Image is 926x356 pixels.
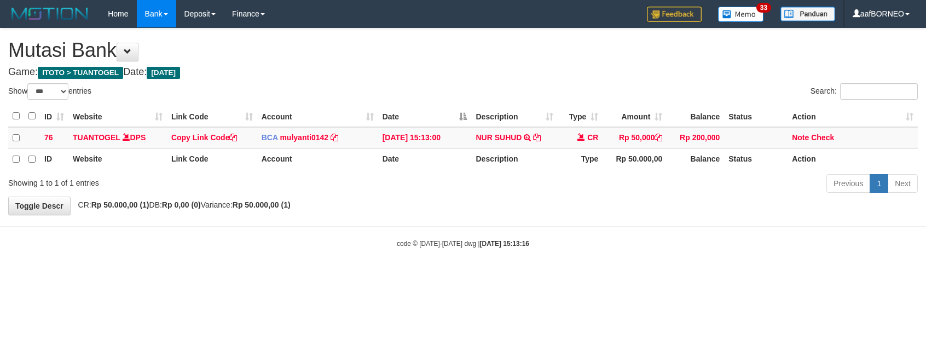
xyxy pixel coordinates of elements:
a: TUANTOGEL [73,133,120,142]
th: Website: activate to sort column ascending [68,106,167,127]
th: Description [471,148,558,170]
a: NUR SUHUD [476,133,522,142]
img: Feedback.jpg [647,7,702,22]
th: Description: activate to sort column ascending [471,106,558,127]
a: Previous [826,174,870,193]
th: ID [40,148,68,170]
td: DPS [68,127,167,149]
img: panduan.png [780,7,835,21]
a: Check [811,133,834,142]
span: CR: DB: Variance: [73,200,291,209]
span: ITOTO > TUANTOGEL [38,67,123,79]
h1: Mutasi Bank [8,39,918,61]
th: Account [257,148,378,170]
th: Status [724,106,788,127]
strong: Rp 50.000,00 (1) [233,200,291,209]
th: Rp 50.000,00 [603,148,667,170]
td: [DATE] 15:13:00 [378,127,472,149]
th: Balance [667,106,724,127]
th: ID: activate to sort column ascending [40,106,68,127]
strong: Rp 0,00 (0) [162,200,201,209]
th: Link Code [167,148,257,170]
th: Account: activate to sort column ascending [257,106,378,127]
div: Showing 1 to 1 of 1 entries [8,173,378,188]
span: [DATE] [147,67,180,79]
input: Search: [840,83,918,100]
th: Type: activate to sort column ascending [558,106,603,127]
a: mulyanti0142 [280,133,328,142]
a: Copy NUR SUHUD to clipboard [533,133,541,142]
label: Show entries [8,83,91,100]
span: 33 [756,3,771,13]
th: Status [724,148,788,170]
th: Action [788,148,918,170]
th: Type [558,148,603,170]
th: Date [378,148,472,170]
strong: Rp 50.000,00 (1) [91,200,149,209]
th: Website [68,148,167,170]
th: Date: activate to sort column descending [378,106,472,127]
span: 76 [44,133,53,142]
a: Copy Rp 50,000 to clipboard [655,133,662,142]
small: code © [DATE]-[DATE] dwg | [397,240,529,248]
td: Rp 200,000 [667,127,724,149]
a: Copy mulyanti0142 to clipboard [331,133,338,142]
th: Action: activate to sort column ascending [788,106,918,127]
span: CR [587,133,598,142]
h4: Game: Date: [8,67,918,78]
label: Search: [811,83,918,100]
span: BCA [262,133,278,142]
img: Button%20Memo.svg [718,7,764,22]
strong: [DATE] 15:13:16 [480,240,529,248]
a: Copy Link Code [171,133,238,142]
select: Showentries [27,83,68,100]
a: Toggle Descr [8,197,71,215]
td: Rp 50,000 [603,127,667,149]
th: Amount: activate to sort column ascending [603,106,667,127]
img: MOTION_logo.png [8,5,91,22]
a: Next [888,174,918,193]
th: Balance [667,148,724,170]
a: 1 [870,174,888,193]
a: Note [792,133,809,142]
th: Link Code: activate to sort column ascending [167,106,257,127]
